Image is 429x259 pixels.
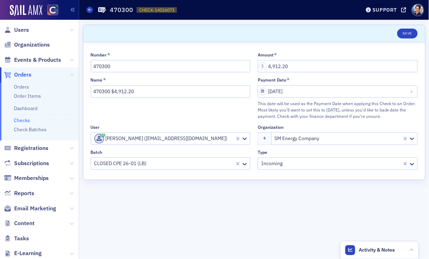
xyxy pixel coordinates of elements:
[4,219,35,227] a: Content
[4,41,50,49] a: Organizations
[103,77,106,82] abbr: This field is required
[139,7,174,13] span: CHECK-14016073
[91,52,107,58] div: Number
[373,7,397,13] div: Support
[359,246,395,254] span: Activity & Notes
[274,52,277,57] abbr: This field is required
[258,85,418,98] input: MM/DD/YYYY
[258,77,286,83] div: Payment Date
[4,71,31,79] a: Orders
[91,150,102,155] div: Batch
[91,125,100,130] div: User
[14,249,42,257] span: E-Learning
[14,235,29,242] span: Tasks
[91,77,103,83] div: Name
[14,159,49,167] span: Subscriptions
[14,93,41,99] a: Order Items
[4,205,56,212] a: Email Marketing
[14,174,49,182] span: Memberships
[14,219,35,227] span: Content
[107,52,110,57] abbr: This field is required
[4,235,29,242] a: Tasks
[4,144,48,152] a: Registrations
[14,84,29,90] a: Orders
[258,60,418,72] input: 0.00
[258,52,274,58] div: Amount
[14,26,29,34] span: Users
[4,249,42,257] a: E-Learning
[10,5,42,16] img: SailAMX
[4,159,49,167] a: Subscriptions
[110,6,133,14] h1: 470300
[4,174,49,182] a: Memberships
[47,5,58,16] img: SailAMX
[42,5,58,17] a: View Homepage
[287,77,290,82] abbr: This field is required
[397,29,417,38] button: Save
[258,125,284,130] div: Organization
[4,189,34,197] a: Reports
[14,71,31,79] span: Orders
[14,144,48,152] span: Registrations
[4,56,61,64] a: Events & Products
[14,56,61,64] span: Events & Products
[14,117,30,124] a: Checks
[14,126,47,133] a: Check Batches
[412,4,424,16] span: Profile
[408,85,418,98] button: Close
[258,150,267,155] div: Type
[14,189,34,197] span: Reports
[258,100,418,120] div: This date will be used as the Payment Date when applying this Check to an Order. Most likely you'...
[14,205,56,212] span: Email Marketing
[14,105,37,112] a: Dashboard
[14,41,50,49] span: Organizations
[94,134,234,144] div: [PERSON_NAME] ([EMAIL_ADDRESS][DOMAIN_NAME])
[4,26,29,34] a: Users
